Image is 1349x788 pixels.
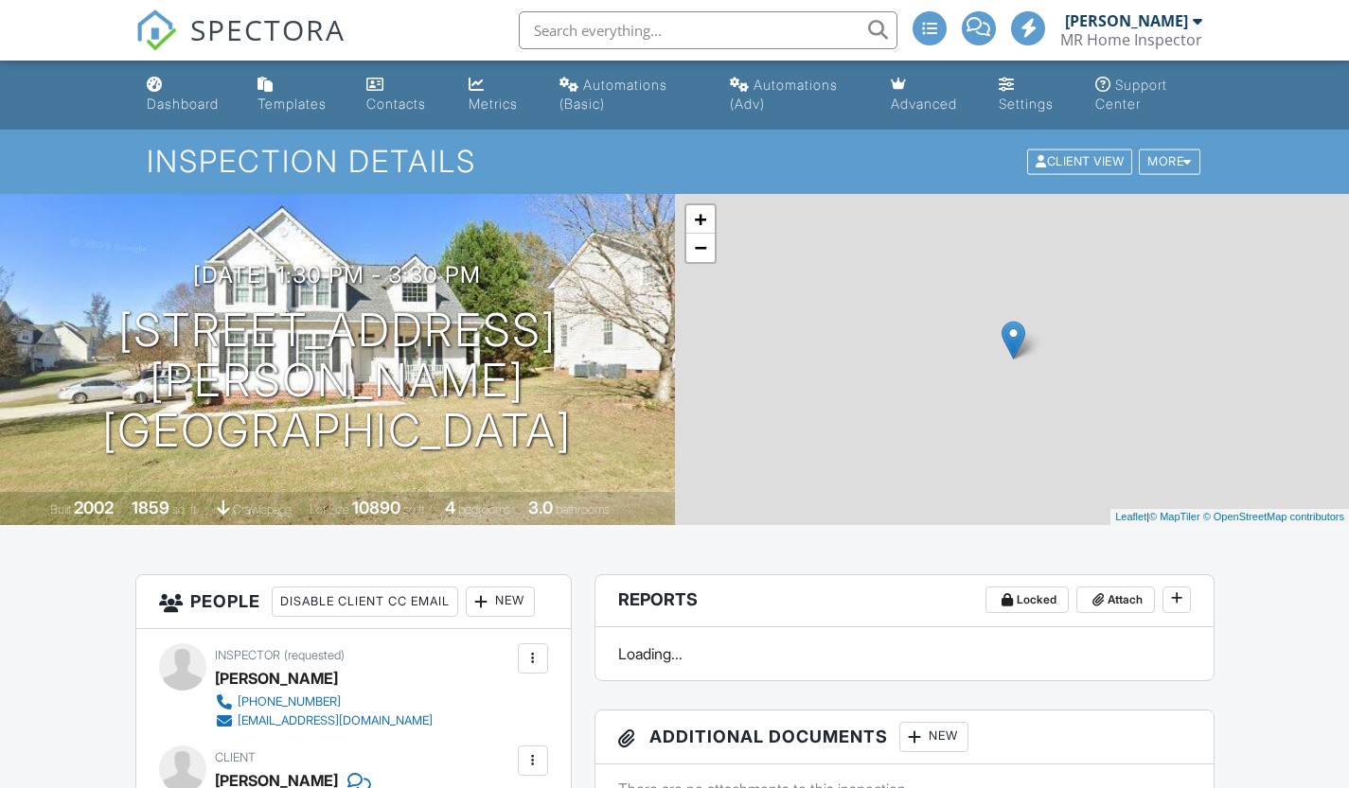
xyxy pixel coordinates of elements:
[352,498,400,517] div: 10890
[215,648,280,662] span: Inspector
[132,498,169,517] div: 1859
[193,262,481,288] h3: [DATE] 1:30 pm - 3:30 pm
[466,587,535,617] div: New
[147,145,1201,178] h1: Inspection Details
[233,502,292,517] span: crawlspace
[403,502,427,517] span: sq.ft.
[528,498,553,517] div: 3.0
[686,205,715,234] a: Zoom in
[899,722,968,752] div: New
[1027,149,1132,175] div: Client View
[1065,11,1188,30] div: [PERSON_NAME]
[1115,511,1146,522] a: Leaflet
[215,750,256,764] span: Client
[883,68,976,122] a: Advanced
[215,664,338,692] div: [PERSON_NAME]
[359,68,446,122] a: Contacts
[595,710,1214,764] h3: Additional Documents
[730,77,838,112] div: Automations (Adv)
[1139,149,1200,175] div: More
[215,692,433,711] a: [PHONE_NUMBER]
[135,26,346,65] a: SPECTORA
[1203,511,1344,522] a: © OpenStreetMap contributors
[1110,509,1349,525] div: |
[458,502,510,517] span: bedrooms
[257,96,327,112] div: Templates
[250,68,344,122] a: Templates
[559,77,667,112] div: Automations (Basic)
[215,711,433,730] a: [EMAIL_ADDRESS][DOMAIN_NAME]
[686,234,715,262] a: Zoom out
[1025,153,1137,167] a: Client View
[999,96,1054,112] div: Settings
[310,502,349,517] span: Lot Size
[469,96,518,112] div: Metrics
[1060,30,1202,49] div: MR Home Inspector
[136,575,571,629] h3: People
[190,9,346,49] span: SPECTORA
[722,68,868,122] a: Automations (Advanced)
[552,68,707,122] a: Automations (Basic)
[461,68,537,122] a: Metrics
[172,502,199,517] span: sq. ft.
[238,713,433,728] div: [EMAIL_ADDRESS][DOMAIN_NAME]
[445,498,455,517] div: 4
[30,306,645,455] h1: [STREET_ADDRESS][PERSON_NAME] [GEOGRAPHIC_DATA]
[556,502,610,517] span: bathrooms
[284,648,345,662] span: (requested)
[74,498,114,517] div: 2002
[147,96,219,112] div: Dashboard
[50,502,71,517] span: Built
[139,68,236,122] a: Dashboard
[366,96,426,112] div: Contacts
[1149,511,1200,522] a: © MapTiler
[891,96,957,112] div: Advanced
[238,694,341,709] div: [PHONE_NUMBER]
[991,68,1073,122] a: Settings
[272,587,458,617] div: Disable Client CC Email
[519,11,897,49] input: Search everything...
[135,9,177,51] img: The Best Home Inspection Software - Spectora
[1088,68,1211,122] a: Support Center
[1095,77,1167,112] div: Support Center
